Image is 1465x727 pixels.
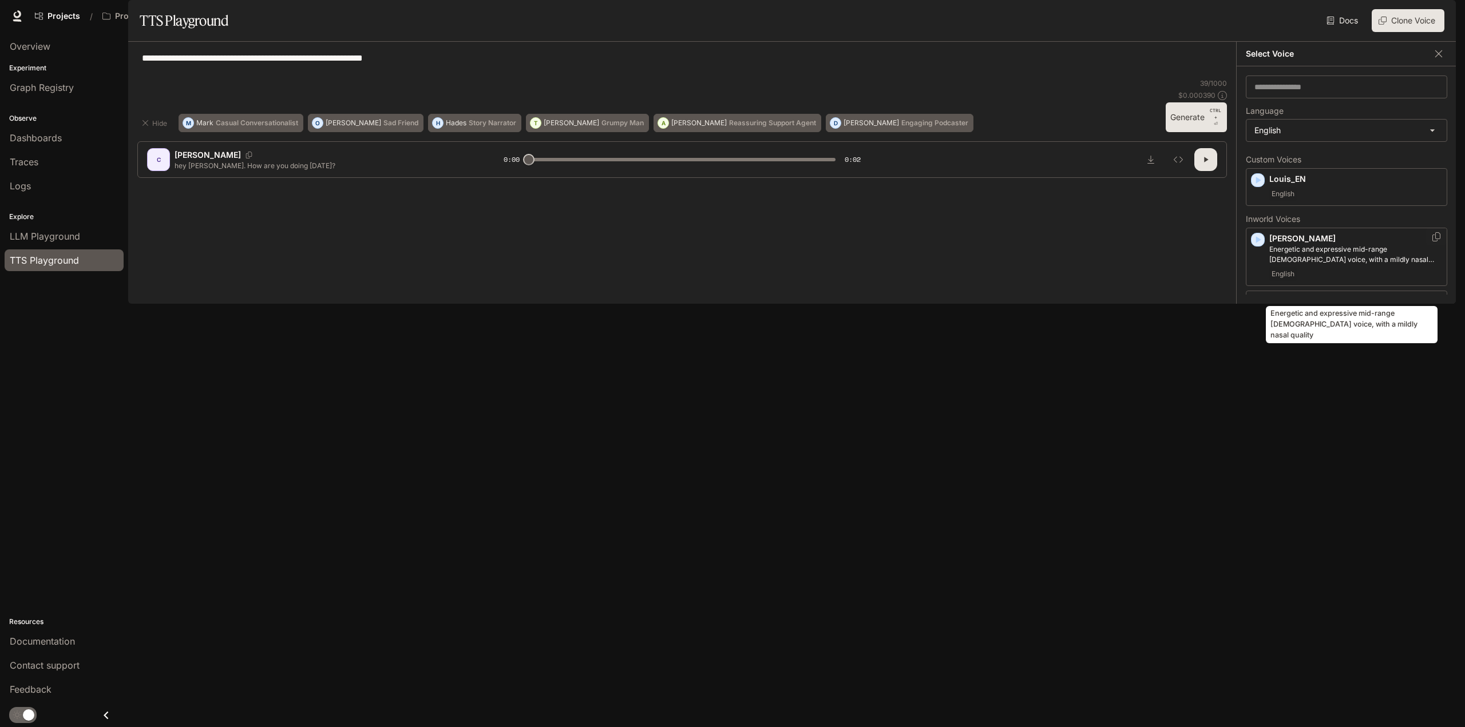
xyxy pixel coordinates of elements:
span: English [1269,187,1297,201]
p: Hades [446,120,466,126]
div: D [830,114,841,132]
div: M [183,114,193,132]
span: Projects [47,11,80,21]
p: Casual Conversationalist [216,120,298,126]
a: Docs [1324,9,1363,32]
div: H [433,114,443,132]
p: 39 / 1000 [1200,78,1227,88]
h1: TTS Playground [140,9,228,32]
button: GenerateCTRL +⏎ [1166,102,1227,132]
p: Sad Friend [383,120,418,126]
p: Story Narrator [469,120,516,126]
a: Go to projects [30,5,85,27]
p: Custom Voices [1246,156,1447,164]
div: T [530,114,541,132]
div: O [312,114,323,132]
p: Inworld Voices [1246,215,1447,223]
button: MMarkCasual Conversationalist [179,114,303,132]
div: Energetic and expressive mid-range [DEMOGRAPHIC_DATA] voice, with a mildly nasal quality [1266,306,1438,343]
p: [PERSON_NAME] [175,149,241,161]
div: / [85,10,97,22]
p: Grumpy Man [601,120,644,126]
p: Project [PERSON_NAME] [115,11,179,21]
button: A[PERSON_NAME]Reassuring Support Agent [654,114,821,132]
p: [PERSON_NAME] [671,120,727,126]
button: Copy Voice ID [1431,232,1442,241]
p: [PERSON_NAME] [544,120,599,126]
p: [PERSON_NAME] [1269,233,1442,244]
p: hey [PERSON_NAME]. How are you doing [DATE]? [175,161,476,170]
button: D[PERSON_NAME]Engaging Podcaster [826,114,973,132]
p: CTRL + [1209,107,1222,121]
p: Louis_EN [1269,173,1442,185]
button: Download audio [1139,148,1162,171]
button: Hide [137,114,174,132]
button: Clone Voice [1372,9,1444,32]
span: 0:02 [845,154,861,165]
p: Energetic and expressive mid-range male voice, with a mildly nasal quality [1269,244,1442,265]
button: O[PERSON_NAME]Sad Friend [308,114,423,132]
p: [PERSON_NAME] [326,120,381,126]
span: 0:00 [504,154,520,165]
div: A [658,114,668,132]
div: English [1246,120,1447,141]
p: Reassuring Support Agent [729,120,816,126]
button: HHadesStory Narrator [428,114,521,132]
button: Copy Voice ID [241,152,257,158]
button: Open workspace menu [97,5,197,27]
p: Mark [196,120,213,126]
button: T[PERSON_NAME]Grumpy Man [526,114,649,132]
p: Language [1246,107,1284,115]
p: ⏎ [1209,107,1222,128]
p: [PERSON_NAME] [844,120,899,126]
p: Engaging Podcaster [901,120,968,126]
p: $ 0.000390 [1178,90,1215,100]
button: Inspect [1167,148,1190,171]
div: C [149,150,168,169]
span: English [1269,267,1297,281]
